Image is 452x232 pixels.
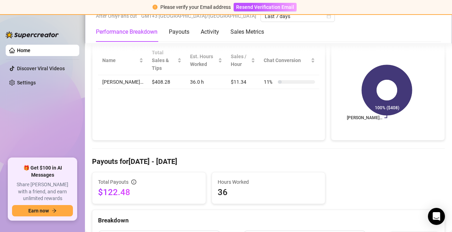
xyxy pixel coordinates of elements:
[52,208,57,213] span: arrow-right
[98,187,200,198] span: $122.48
[347,115,382,120] text: [PERSON_NAME]…
[218,178,320,186] span: Hours Worked
[141,11,256,21] span: GMT+3 [GEOGRAPHIC_DATA]/[GEOGRAPHIC_DATA]
[234,3,297,11] button: Resend Verification Email
[102,56,138,64] span: Name
[264,56,309,64] span: Chat Conversion
[98,46,148,75] th: Name
[428,208,445,225] div: Open Intercom Messenger
[227,75,259,89] td: $11.34
[327,14,331,18] span: calendar
[190,53,217,68] div: Est. Hours Worked
[152,49,176,72] span: Total Sales & Tips
[227,46,259,75] th: Sales / Hour
[231,53,250,68] span: Sales / Hour
[17,48,30,53] a: Home
[236,4,294,10] span: Resend Verification Email
[96,28,158,36] div: Performance Breakdown
[28,208,49,214] span: Earn now
[153,5,158,10] span: exclamation-circle
[160,3,231,11] div: Please verify your Email address
[218,187,320,198] span: 36
[201,28,219,36] div: Activity
[12,165,73,178] span: 🎁 Get $100 in AI Messages
[186,75,227,89] td: 36.0 h
[98,216,439,225] div: Breakdown
[6,31,59,38] img: logo-BBDzfeDw.svg
[96,11,137,21] span: After OnlyFans cut
[148,46,186,75] th: Total Sales & Tips
[98,75,148,89] td: [PERSON_NAME]…
[169,28,189,36] div: Payouts
[230,28,264,36] div: Sales Metrics
[12,205,73,216] button: Earn nowarrow-right
[131,179,136,184] span: info-circle
[12,181,73,202] span: Share [PERSON_NAME] with a friend, and earn unlimited rewards
[92,156,445,166] h4: Payouts for [DATE] - [DATE]
[17,80,36,85] a: Settings
[148,75,186,89] td: $408.28
[265,11,331,22] span: Last 7 days
[98,178,128,186] span: Total Payouts
[17,66,65,71] a: Discover Viral Videos
[259,46,319,75] th: Chat Conversion
[264,78,275,86] span: 11 %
